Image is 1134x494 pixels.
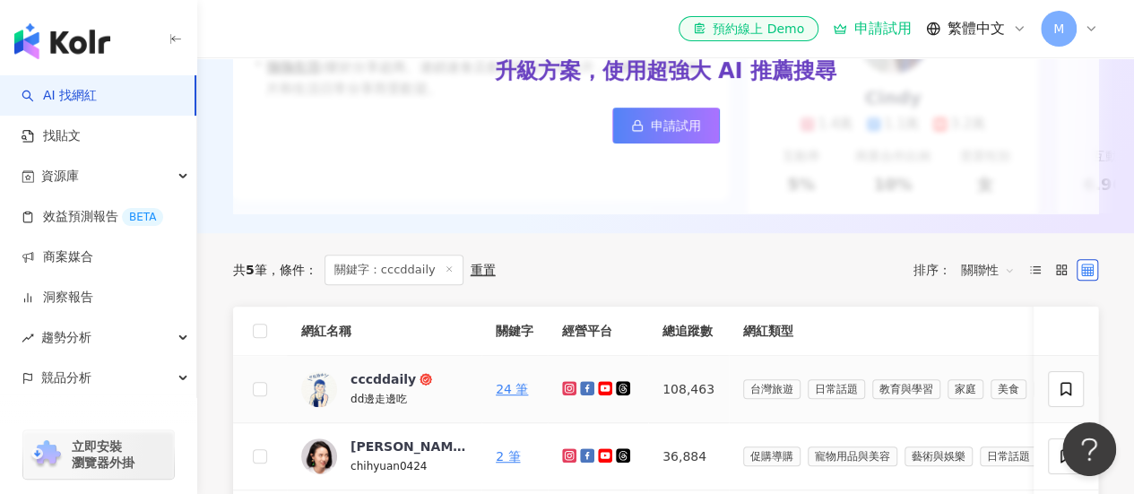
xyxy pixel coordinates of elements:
th: 經營平台 [548,307,648,356]
a: 2 筆 [496,449,520,464]
a: 找貼文 [22,127,81,145]
img: KOL Avatar [301,371,337,407]
img: KOL Avatar [301,438,337,474]
span: 家庭 [948,379,983,399]
a: 洞察報告 [22,289,93,307]
th: 總追蹤數 [648,307,729,356]
span: 美食 [991,379,1026,399]
a: 效益預測報告BETA [22,208,163,226]
iframe: Help Scout Beacon - Open [1062,422,1116,476]
span: 日常話題 [808,379,865,399]
span: chihyuan0424 [351,460,427,472]
span: dd邊走邊吃 [351,393,407,405]
span: 5 [246,263,255,277]
div: 重置 [471,263,496,277]
span: 教育與學習 [872,379,940,399]
span: 競品分析 [41,358,91,398]
span: 條件 ： [267,263,317,277]
a: KOL Avatar[PERSON_NAME]chihyuan0424 [301,438,467,475]
span: 促購導購 [743,446,801,466]
span: 關聯性 [961,256,1015,284]
span: 立即安裝 瀏覽器外掛 [72,438,134,471]
span: 藝術與娛樂 [905,446,973,466]
a: chrome extension立即安裝 瀏覽器外掛 [23,430,174,479]
td: 108,463 [648,356,729,423]
a: 24 筆 [496,382,528,396]
span: 申請試用 [651,118,701,133]
span: 寵物用品與美容 [808,446,897,466]
div: 預約線上 Demo [693,20,804,38]
a: searchAI 找網紅 [22,87,97,105]
span: 台灣旅遊 [743,379,801,399]
span: 資源庫 [41,156,79,196]
th: 關鍵字 [481,307,548,356]
th: 網紅名稱 [287,307,481,356]
img: logo [14,23,110,59]
span: 關鍵字：cccddaily [325,255,463,285]
a: 商案媒合 [22,248,93,266]
img: chrome extension [29,440,64,469]
div: 互動率 [1093,148,1130,166]
span: rise [22,332,34,344]
span: M [1053,19,1064,39]
a: 預約線上 Demo [679,16,818,41]
div: 排序： [913,256,1025,284]
a: KOL Avatarcccddailydd邊走邊吃 [301,370,467,408]
span: 繁體中文 [948,19,1005,39]
span: 趨勢分析 [41,317,91,358]
div: 共 筆 [233,263,267,277]
div: 升級方案，使用超強大 AI 推薦搜尋 [495,56,835,87]
a: 申請試用 [833,20,912,38]
td: 36,884 [648,423,729,490]
div: [PERSON_NAME] [351,438,467,455]
a: 申請試用 [612,108,720,143]
div: cccddaily [351,370,416,388]
span: 日常話題 [980,446,1037,466]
